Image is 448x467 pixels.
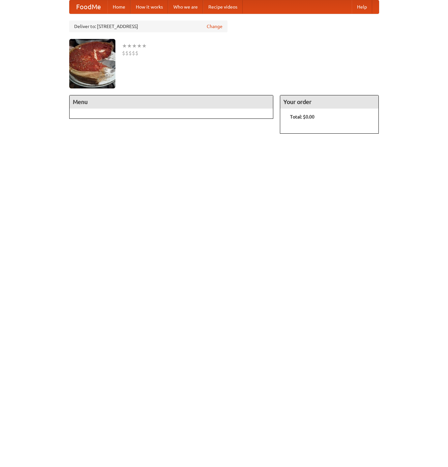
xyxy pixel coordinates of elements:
li: ★ [122,42,127,50]
li: $ [132,50,135,57]
a: Recipe videos [203,0,243,14]
a: Home [107,0,131,14]
b: Total: $0.00 [290,114,314,119]
div: Deliver to: [STREET_ADDRESS] [69,20,227,32]
a: Help [352,0,372,14]
h4: Your order [280,95,378,109]
img: angular.jpg [69,39,115,88]
li: ★ [142,42,147,50]
li: $ [122,50,125,57]
h4: Menu [70,95,273,109]
li: ★ [132,42,137,50]
li: $ [135,50,138,57]
li: ★ [127,42,132,50]
a: Who we are [168,0,203,14]
a: FoodMe [70,0,107,14]
a: Change [207,23,223,30]
a: How it works [131,0,168,14]
li: $ [129,50,132,57]
li: $ [125,50,129,57]
li: ★ [137,42,142,50]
